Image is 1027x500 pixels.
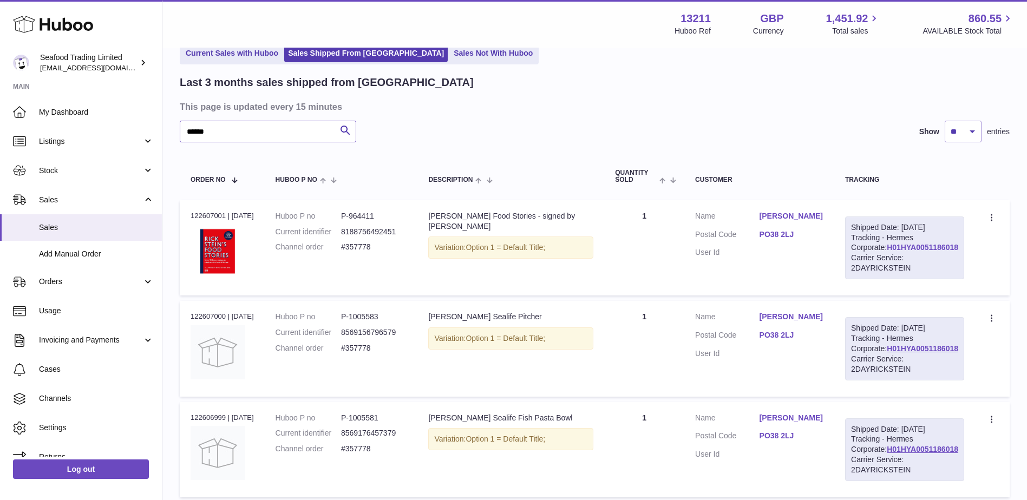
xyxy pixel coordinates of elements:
[887,344,958,353] a: H01HYA0051186018
[428,428,593,450] div: Variation:
[851,253,958,273] div: Carrier Service: 2DAYRICKSTEIN
[428,327,593,350] div: Variation:
[845,418,964,481] div: Tracking - Hermes Corporate:
[341,413,407,423] dd: P-1005581
[887,445,958,453] a: H01HYA0051186018
[276,343,341,353] dt: Channel order
[760,413,823,423] a: [PERSON_NAME]
[191,176,226,183] span: Order No
[191,426,245,480] img: no-photo.jpg
[826,11,868,26] span: 1,451.92
[760,431,823,441] a: PO38 2LJ
[39,107,154,117] span: My Dashboard
[428,176,473,183] span: Description
[182,44,282,62] a: Current Sales with Huboo
[845,317,964,380] div: Tracking - Hermes Corporate:
[341,327,407,338] dd: 8569156796579
[180,75,474,90] h2: Last 3 months sales shipped from [GEOGRAPHIC_DATA]
[180,101,1007,113] h3: This page is updated every 15 minutes
[615,169,657,183] span: Quantity Sold
[39,249,154,259] span: Add Manual Order
[276,227,341,237] dt: Current identifier
[466,435,545,443] span: Option 1 = Default Title;
[276,444,341,454] dt: Channel order
[191,211,254,221] div: 122607001 | [DATE]
[845,216,964,279] div: Tracking - Hermes Corporate:
[428,413,593,423] div: [PERSON_NAME] Sealife Fish Pasta Bowl
[681,11,711,26] strong: 13211
[923,26,1014,36] span: AVAILABLE Stock Total
[39,452,154,462] span: Returns
[969,11,1002,26] span: 860.55
[923,11,1014,36] a: 860.55 AVAILABLE Stock Total
[276,312,341,322] dt: Huboo P no
[851,354,958,374] div: Carrier Service: 2DAYRICKSTEIN
[695,330,759,343] dt: Postal Code
[851,455,958,475] div: Carrier Service: 2DAYRICKSTEIN
[276,413,341,423] dt: Huboo P no
[695,211,759,224] dt: Name
[826,11,881,36] a: 1,451.92 Total sales
[341,428,407,438] dd: 8569176457379
[760,229,823,240] a: PO38 2LJ
[341,444,407,454] dd: #357778
[284,44,448,62] a: Sales Shipped From [GEOGRAPHIC_DATA]
[276,211,341,221] dt: Huboo P no
[428,312,593,322] div: [PERSON_NAME] Sealife Pitcher
[851,424,958,435] div: Shipped Date: [DATE]
[887,243,958,252] a: H01HYA0051186018
[851,222,958,233] div: Shipped Date: [DATE]
[753,26,784,36] div: Currency
[39,306,154,316] span: Usage
[851,323,958,333] div: Shipped Date: [DATE]
[341,227,407,237] dd: 8188756492451
[695,431,759,444] dt: Postal Code
[919,127,939,137] label: Show
[466,334,545,343] span: Option 1 = Default Title;
[39,364,154,374] span: Cases
[39,393,154,404] span: Channels
[987,127,1010,137] span: entries
[276,176,317,183] span: Huboo P no
[760,312,823,322] a: [PERSON_NAME]
[341,211,407,221] dd: P-964411
[276,242,341,252] dt: Channel order
[13,55,29,71] img: online@rickstein.com
[466,243,545,252] span: Option 1 = Default Title;
[39,222,154,233] span: Sales
[695,413,759,426] dt: Name
[604,301,684,396] td: 1
[39,166,142,176] span: Stock
[191,312,254,321] div: 122607000 | [DATE]
[341,343,407,353] dd: #357778
[604,402,684,497] td: 1
[695,176,823,183] div: Customer
[276,327,341,338] dt: Current identifier
[191,413,254,423] div: 122606999 | [DATE]
[695,449,759,459] dt: User Id
[675,26,711,36] div: Huboo Ref
[832,26,880,36] span: Total sales
[39,335,142,345] span: Invoicing and Payments
[341,242,407,252] dd: #357778
[341,312,407,322] dd: P-1005583
[39,195,142,205] span: Sales
[40,52,138,73] div: Seafood Trading Limited
[604,200,684,295] td: 1
[695,247,759,258] dt: User Id
[39,423,154,433] span: Settings
[695,229,759,242] dt: Postal Code
[450,44,537,62] a: Sales Not With Huboo
[760,330,823,340] a: PO38 2LJ
[695,348,759,359] dt: User Id
[845,176,964,183] div: Tracking
[13,459,149,479] a: Log out
[695,312,759,325] dt: Name
[428,236,593,259] div: Variation:
[760,211,823,221] a: [PERSON_NAME]
[760,11,783,26] strong: GBP
[39,277,142,287] span: Orders
[40,63,159,72] span: [EMAIL_ADDRESS][DOMAIN_NAME]
[39,136,142,147] span: Listings
[428,211,593,232] div: [PERSON_NAME] Food Stories - signed by [PERSON_NAME]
